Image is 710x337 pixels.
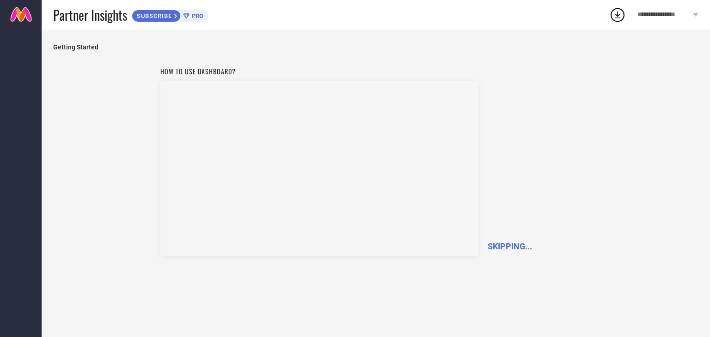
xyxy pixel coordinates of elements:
[132,7,208,22] a: SUBSCRIBEPRO
[53,43,698,51] span: Getting Started
[160,81,478,256] iframe: Workspace Section
[488,241,532,251] span: SKIPPING...
[160,66,478,76] h1: How to use dashboard?
[609,6,626,23] div: Open download list
[53,6,127,24] span: Partner Insights
[190,12,203,19] span: PRO
[132,12,174,19] span: SUBSCRIBE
